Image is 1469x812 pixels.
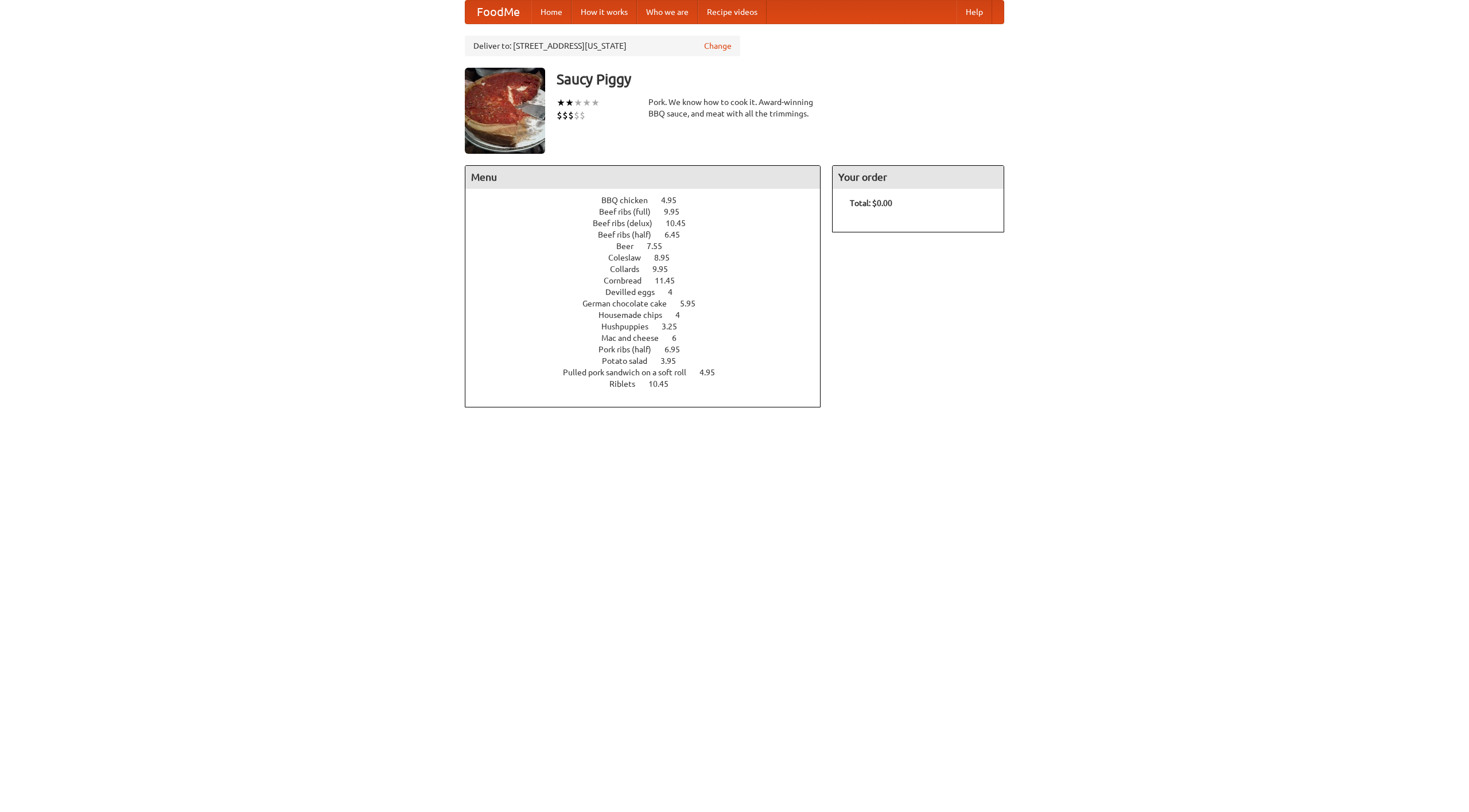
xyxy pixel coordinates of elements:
li: ★ [565,96,574,109]
span: Pork ribs (half) [599,345,663,354]
span: Collards [610,265,651,274]
span: 10.45 [648,379,680,388]
li: $ [557,109,562,122]
span: Coleslaw [608,253,652,262]
a: Change [704,40,732,52]
a: Cornbread 11.45 [604,276,696,285]
li: ★ [557,96,565,109]
li: ★ [582,96,591,109]
a: Devilled eggs 4 [605,287,694,297]
span: 5.95 [680,299,707,308]
span: Riblets [609,379,647,388]
a: Home [531,1,572,24]
div: Pork. We know how to cook it. Award-winning BBQ sauce, and meat with all the trimmings. [648,96,821,119]
h4: Menu [465,166,820,189]
a: Mac and cheese 6 [601,333,698,343]
img: angular.jpg [465,68,545,154]
span: 6.95 [664,345,691,354]
a: FoodMe [465,1,531,24]
span: German chocolate cake [582,299,678,308]
a: Beef ribs (delux) 10.45 [593,219,707,228]
a: How it works [572,1,637,24]
span: 4 [668,287,684,297]
span: 4.95 [699,368,726,377]
a: Hushpuppies 3.25 [601,322,698,331]
li: $ [574,109,580,122]
span: Devilled eggs [605,287,666,297]
a: Collards 9.95 [610,265,689,274]
span: Beef ribs (half) [598,230,663,239]
span: Cornbread [604,276,653,285]
span: 10.45 [666,219,697,228]
a: Housemade chips 4 [599,310,701,320]
h3: Saucy Piggy [557,68,1004,91]
a: Help [957,1,992,24]
a: Potato salad 3.95 [602,356,697,366]
a: Beer 7.55 [616,242,683,251]
span: Potato salad [602,356,659,366]
span: Hushpuppies [601,322,660,331]
li: $ [562,109,568,122]
span: Pulled pork sandwich on a soft roll [563,368,698,377]
span: Beef ribs (full) [599,207,662,216]
b: Total: $0.00 [850,199,892,208]
span: 4 [675,310,691,320]
span: 4.95 [661,196,688,205]
span: BBQ chicken [601,196,659,205]
span: 6.45 [664,230,691,239]
h4: Your order [833,166,1004,189]
a: Pork ribs (half) 6.95 [599,345,701,354]
span: 6 [672,333,688,343]
a: Coleslaw 8.95 [608,253,691,262]
span: 3.25 [662,322,689,331]
span: Mac and cheese [601,333,670,343]
a: Beef ribs (full) 9.95 [599,207,701,216]
span: 3.95 [660,356,687,366]
a: German chocolate cake 5.95 [582,299,717,308]
span: 7.55 [647,242,674,251]
li: $ [580,109,585,122]
span: 9.95 [652,265,679,274]
a: Beef ribs (half) 6.45 [598,230,701,239]
li: ★ [591,96,600,109]
a: Who we are [637,1,698,24]
span: Beef ribs (delux) [593,219,664,228]
span: Beer [616,242,645,251]
span: 8.95 [654,253,681,262]
span: Housemade chips [599,310,674,320]
a: Pulled pork sandwich on a soft roll 4.95 [563,368,736,377]
span: 9.95 [664,207,691,216]
span: 11.45 [655,276,686,285]
a: BBQ chicken 4.95 [601,196,698,205]
a: Riblets 10.45 [609,379,690,388]
li: $ [568,109,574,122]
div: Deliver to: [STREET_ADDRESS][US_STATE] [465,36,740,56]
a: Recipe videos [698,1,767,24]
li: ★ [574,96,582,109]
